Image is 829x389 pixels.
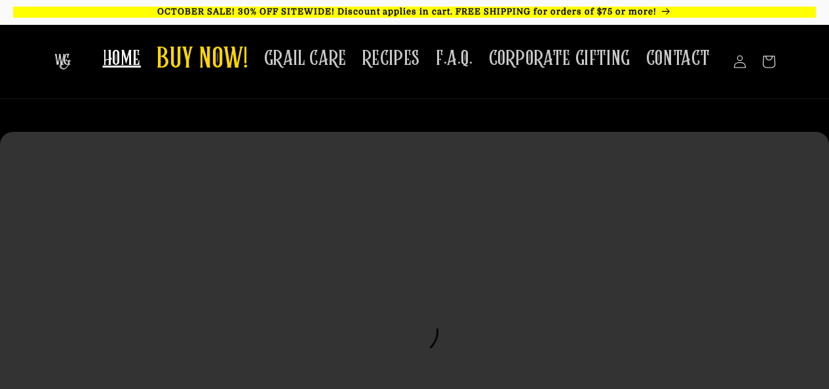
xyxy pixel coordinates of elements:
[264,46,347,72] span: GRAIL CARE
[428,38,481,79] a: F.A.Q.
[436,46,473,72] span: F.A.Q.
[638,38,718,79] a: CONTACT
[157,42,248,78] span: BUY NOW!
[646,46,710,72] span: CONTACT
[481,38,638,79] a: CORPORATE GIFTING
[13,7,816,18] p: OCTOBER SALE! 30% OFF SITEWIDE! Discount applies in cart. FREE SHIPPING for orders of $75 or more!
[54,54,71,70] img: The Whiskey Grail
[149,34,256,86] a: BUY NOW!
[362,46,420,72] span: RECIPES
[95,38,149,79] a: HOME
[103,46,141,72] span: HOME
[256,38,355,79] a: GRAIL CARE
[355,38,428,79] a: RECIPES
[489,46,630,72] span: CORPORATE GIFTING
